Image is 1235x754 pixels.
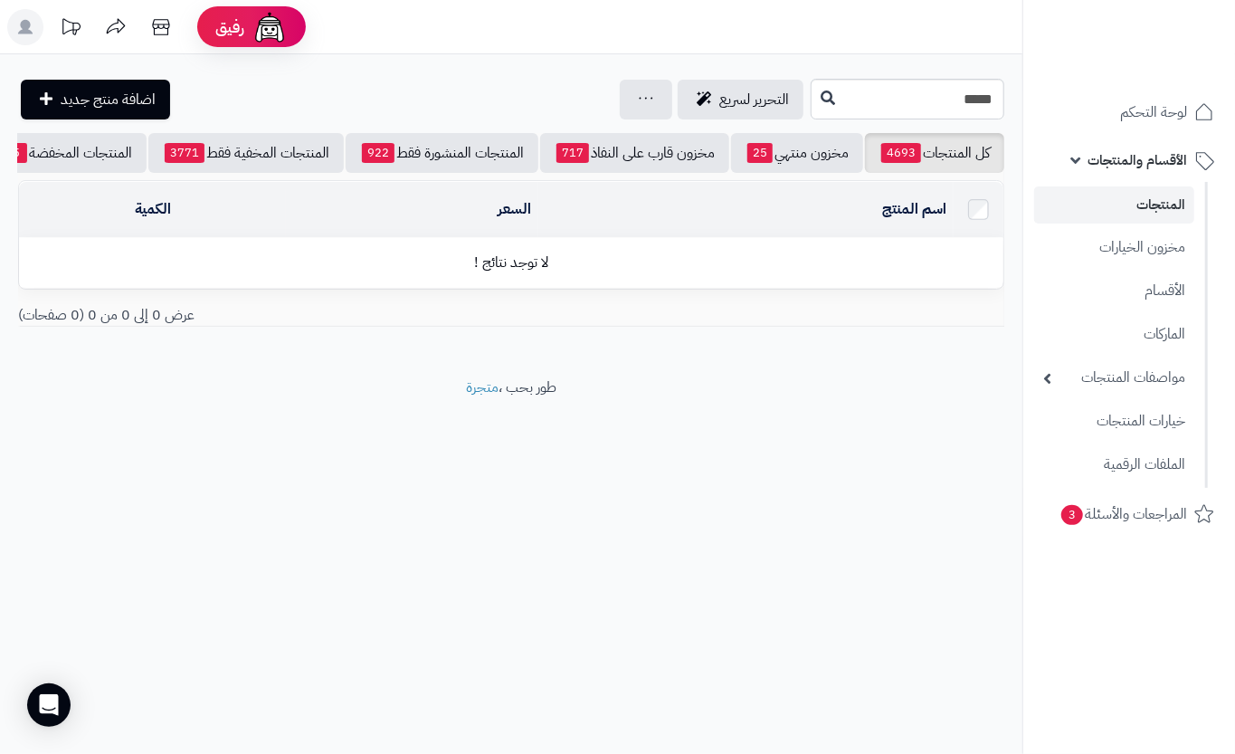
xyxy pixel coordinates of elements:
span: 922 [362,143,394,163]
a: الكمية [135,198,171,220]
div: عرض 0 إلى 0 من 0 (0 صفحات) [5,305,511,326]
a: السعر [498,198,531,220]
a: المنتجات المنشورة فقط922 [346,133,538,173]
a: الأقسام [1034,272,1194,310]
span: رفيق [215,16,244,38]
a: اسم المنتج [882,198,946,220]
span: اضافة منتج جديد [61,89,156,110]
span: 3 [1061,505,1083,525]
span: 4693 [881,143,921,163]
span: لوحة التحكم [1120,100,1187,125]
div: Open Intercom Messenger [27,683,71,727]
a: المنتجات المخفية فقط3771 [148,133,344,173]
a: التحرير لسريع [678,80,803,119]
span: 3771 [165,143,204,163]
a: المراجعات والأسئلة3 [1034,492,1224,536]
a: مواصفات المنتجات [1034,358,1194,397]
span: 717 [556,143,589,163]
a: كل المنتجات4693 [865,133,1004,173]
img: logo-2.png [1112,51,1218,89]
a: لوحة التحكم [1034,91,1224,134]
td: لا توجد نتائج ! [19,238,1003,288]
a: مخزون الخيارات [1034,228,1194,267]
a: اضافة منتج جديد [21,80,170,119]
img: ai-face.png [252,9,288,45]
a: مخزون قارب على النفاذ717 [540,133,729,173]
a: الماركات [1034,315,1194,354]
span: التحرير لسريع [719,89,789,110]
span: المراجعات والأسئلة [1059,501,1187,527]
a: الملفات الرقمية [1034,445,1194,484]
a: تحديثات المنصة [48,9,93,50]
a: مخزون منتهي25 [731,133,863,173]
a: متجرة [466,377,499,398]
a: خيارات المنتجات [1034,402,1194,441]
span: الأقسام والمنتجات [1088,148,1187,173]
a: المنتجات [1034,186,1194,224]
span: 25 [747,143,773,163]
